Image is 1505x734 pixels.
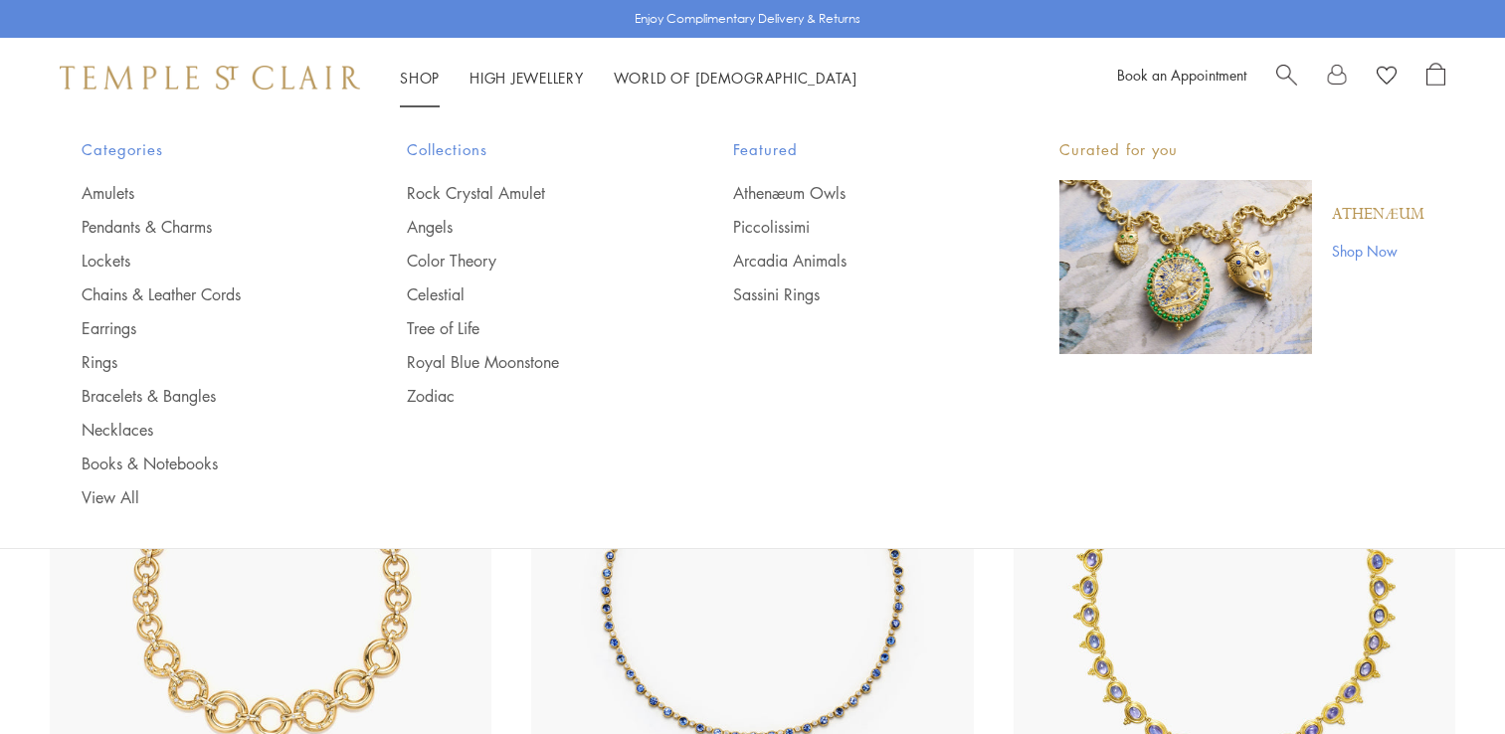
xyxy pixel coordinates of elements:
a: Royal Blue Moonstone [407,351,654,373]
a: Athenæum [1332,204,1424,226]
a: Celestial [407,283,654,305]
p: Enjoy Complimentary Delivery & Returns [635,9,860,29]
span: Categories [82,137,328,162]
a: Necklaces [82,419,328,441]
a: Earrings [82,317,328,339]
a: Arcadia Animals [733,250,980,272]
img: Temple St. Clair [60,66,360,90]
a: High JewelleryHigh Jewellery [470,68,584,88]
a: Shop Now [1332,240,1424,262]
a: Color Theory [407,250,654,272]
a: ShopShop [400,68,440,88]
a: Tree of Life [407,317,654,339]
a: Angels [407,216,654,238]
a: Athenæum Owls [733,182,980,204]
a: Lockets [82,250,328,272]
a: Book an Appointment [1117,65,1246,85]
a: View Wishlist [1377,63,1397,92]
a: View All [82,486,328,508]
a: Piccolissimi [733,216,980,238]
span: Collections [407,137,654,162]
span: Featured [733,137,980,162]
a: Amulets [82,182,328,204]
a: Rock Crystal Amulet [407,182,654,204]
a: World of [DEMOGRAPHIC_DATA]World of [DEMOGRAPHIC_DATA] [614,68,857,88]
a: Bracelets & Bangles [82,385,328,407]
a: Sassini Rings [733,283,980,305]
a: Zodiac [407,385,654,407]
a: Open Shopping Bag [1426,63,1445,92]
a: Chains & Leather Cords [82,283,328,305]
iframe: Gorgias live chat messenger [1406,641,1485,714]
p: Curated for you [1059,137,1424,162]
nav: Main navigation [400,66,857,91]
a: Search [1276,63,1297,92]
a: Pendants & Charms [82,216,328,238]
a: Rings [82,351,328,373]
a: Books & Notebooks [82,453,328,474]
